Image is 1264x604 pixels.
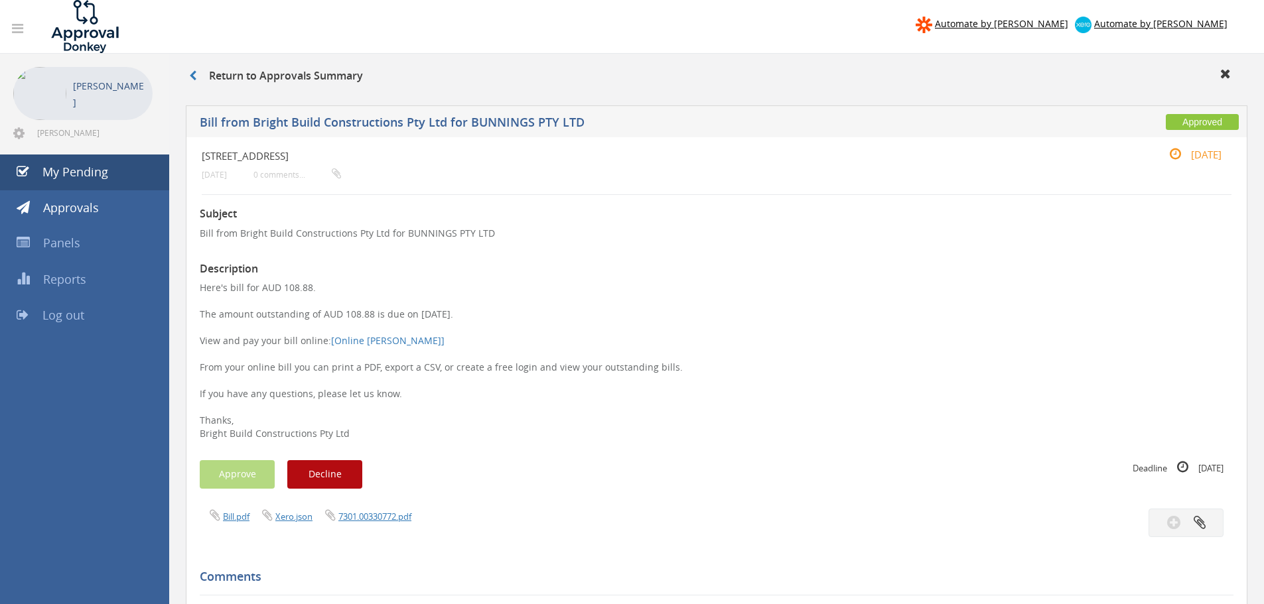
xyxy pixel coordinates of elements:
small: 0 comments... [253,170,341,180]
span: Approved [1166,114,1239,130]
h3: Description [200,263,1233,275]
img: xero-logo.png [1075,17,1091,33]
span: Panels [43,235,80,251]
span: Log out [42,307,84,323]
h4: [STREET_ADDRESS] [202,151,1060,162]
p: Here's bill for AUD 108.88. The amount outstanding of AUD 108.88 is due on [DATE]. View and pay y... [200,281,1233,440]
span: [PERSON_NAME][EMAIL_ADDRESS][DOMAIN_NAME] [37,127,150,138]
h5: Bill from Bright Build Constructions Pty Ltd for BUNNINGS PTY LTD [200,116,926,133]
a: Xero.json [275,511,313,522]
img: zapier-logomark.png [916,17,932,33]
h3: Return to Approvals Summary [189,70,363,82]
button: Approve [200,460,275,489]
small: [DATE] [202,170,227,180]
h3: Subject [200,208,1233,220]
small: Deadline [DATE] [1133,460,1224,475]
h5: Comments [200,570,1224,583]
small: [DATE] [1155,147,1222,162]
p: [PERSON_NAME] [73,78,146,111]
a: 7301.00330772.pdf [338,511,411,522]
span: My Pending [42,164,108,180]
a: [Online [PERSON_NAME]] [331,334,445,347]
a: Bill.pdf [223,511,249,522]
span: Reports [43,271,86,287]
button: Decline [287,460,362,489]
span: Approvals [43,200,99,215]
span: Automate by [PERSON_NAME] [935,17,1068,30]
span: Automate by [PERSON_NAME] [1094,17,1228,30]
p: Bill from Bright Build Constructions Pty Ltd for BUNNINGS PTY LTD [200,227,1233,240]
